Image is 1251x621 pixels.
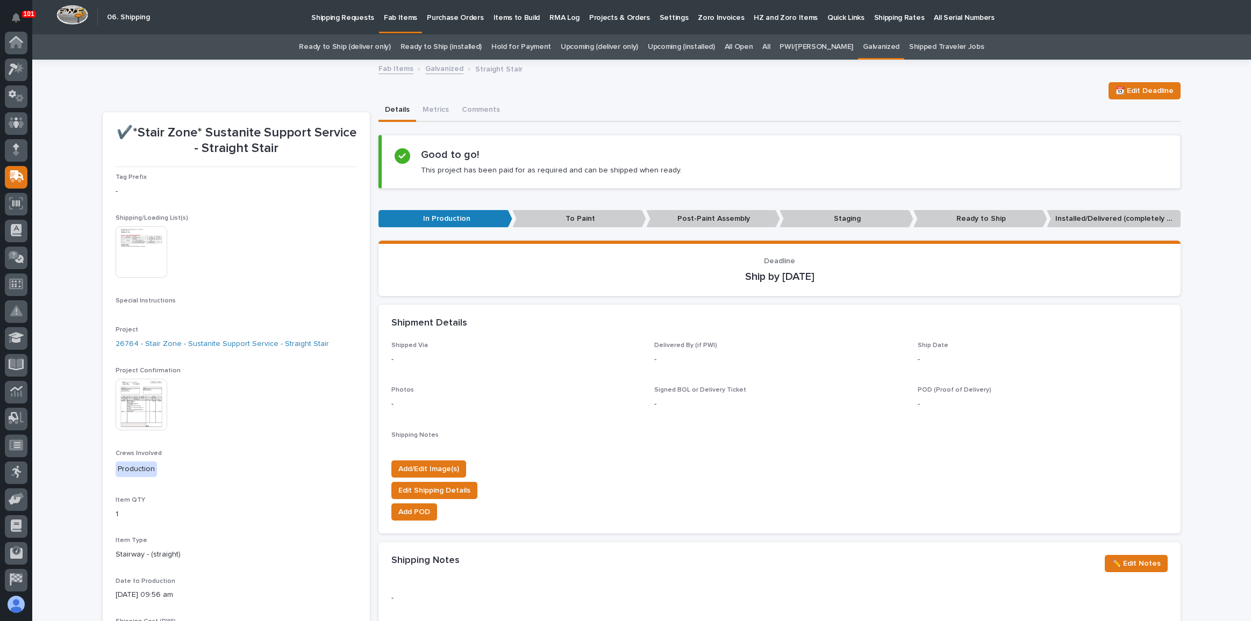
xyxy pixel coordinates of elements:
a: Shipped Traveler Jobs [909,34,984,60]
span: Crews Involved [116,450,162,457]
span: Item Type [116,537,147,544]
span: Shipping/Loading List(s) [116,215,188,221]
p: Post-Paint Assembly [646,210,780,228]
p: Straight Stair [475,62,523,74]
span: Deadline [764,257,795,265]
a: PWI/[PERSON_NAME] [780,34,853,60]
a: Galvanized [425,62,463,74]
span: Add/Edit Image(s) [398,463,459,475]
h2: 06. Shipping [107,13,150,22]
span: Photos [391,387,414,393]
a: Upcoming (installed) [648,34,715,60]
p: This project has been paid for as required and can be shipped when ready. [421,165,682,175]
p: - [391,399,641,410]
a: Upcoming (deliver only) [561,34,638,60]
span: 📆 Edit Deadline [1116,84,1174,97]
p: - [391,354,641,365]
span: ✏️ Edit Notes [1112,557,1161,570]
button: Notifications [5,6,27,29]
h2: Good to go! [421,148,479,161]
p: - [654,399,904,410]
p: Staging [780,210,913,228]
button: users-avatar [5,593,27,616]
button: Add/Edit Image(s) [391,460,466,478]
span: Signed BOL or Delivery Ticket [654,387,746,393]
span: Add POD [398,506,430,518]
a: All [762,34,770,60]
button: Comments [455,99,506,122]
span: Project Confirmation [116,367,181,374]
button: Edit Shipping Details [391,482,477,499]
p: - [116,186,357,197]
button: Details [378,99,416,122]
a: Galvanized [863,34,899,60]
span: Date to Production [116,578,175,584]
p: Ready to Ship [913,210,1047,228]
p: In Production [378,210,512,228]
p: - [918,399,1168,410]
span: Shipped Via [391,342,428,349]
a: All Open [725,34,753,60]
p: Installed/Delivered (completely done) [1047,210,1181,228]
span: Ship Date [918,342,948,349]
div: Notifications101 [13,13,27,30]
p: - [918,354,1168,365]
h2: Shipment Details [391,317,467,329]
a: Hold for Payment [491,34,551,60]
p: 1 [116,509,357,520]
span: Item QTY [116,497,145,503]
p: 101 [24,10,34,18]
a: Ready to Ship (deliver only) [299,34,390,60]
p: [DATE] 09:56 am [116,589,357,601]
div: Production [116,461,157,477]
button: Add POD [391,503,437,521]
p: Ship by [DATE] [391,270,1168,283]
span: Edit Shipping Details [398,484,470,497]
p: ✔️*Stair Zone* Sustanite Support Service - Straight Stair [116,125,357,156]
img: Workspace Logo [56,5,88,25]
button: 📆 Edit Deadline [1109,82,1181,99]
span: Special Instructions [116,298,176,304]
span: POD (Proof of Delivery) [918,387,991,393]
p: To Paint [512,210,646,228]
span: Shipping Notes [391,432,439,438]
span: Project [116,327,138,333]
a: Ready to Ship (installed) [401,34,482,60]
button: ✏️ Edit Notes [1105,555,1168,572]
p: - [391,593,641,604]
span: Tag Prefix [116,174,147,180]
a: 26764 - Stair Zone - Sustanite Support Service - Straight Stair [116,338,329,350]
h2: Shipping Notes [391,555,460,567]
a: Fab Items [378,62,413,74]
p: - [654,354,904,365]
p: Stairway - (straight) [116,549,357,560]
button: Metrics [416,99,455,122]
span: Delivered By (if PWI) [654,342,717,349]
